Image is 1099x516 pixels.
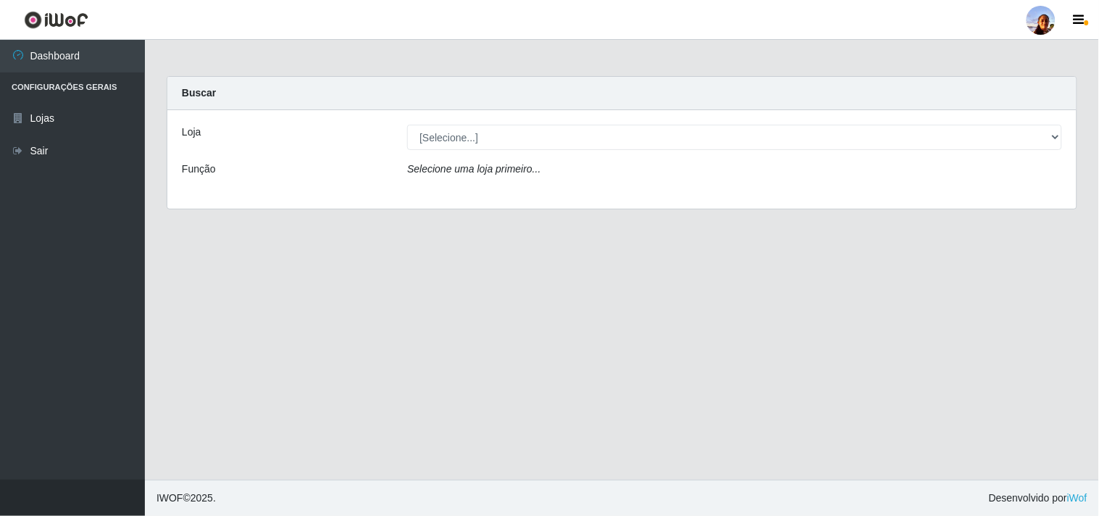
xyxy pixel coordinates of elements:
[182,87,216,99] strong: Buscar
[182,125,201,140] label: Loja
[156,492,183,504] span: IWOF
[1067,492,1087,504] a: iWof
[156,491,216,506] span: © 2025 .
[407,163,540,175] i: Selecione uma loja primeiro...
[989,491,1087,506] span: Desenvolvido por
[24,11,88,29] img: CoreUI Logo
[182,162,216,177] label: Função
